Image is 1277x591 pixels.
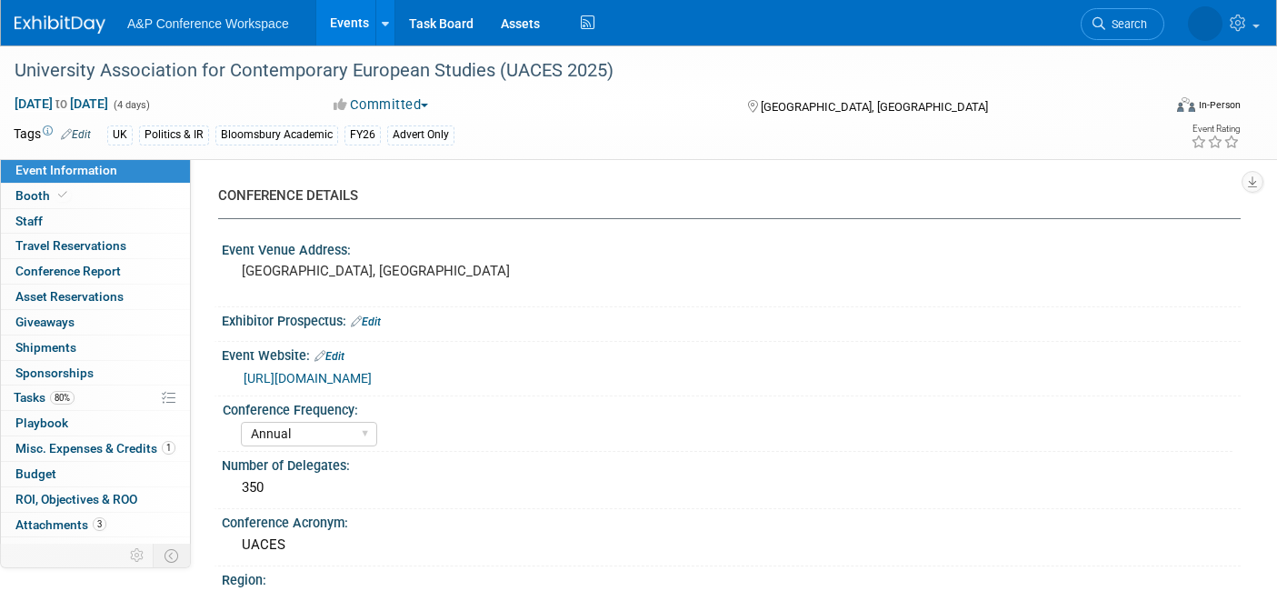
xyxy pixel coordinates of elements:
a: Giveaways [1,310,190,335]
span: Playbook [15,416,68,430]
td: Tags [14,125,91,145]
td: Personalize Event Tab Strip [122,544,154,567]
div: Bloomsbury Academic [215,125,338,145]
span: Shipments [15,340,76,355]
span: 80% [50,391,75,405]
div: 350 [235,474,1227,502]
span: Asset Reservations [15,289,124,304]
img: ExhibitDay [15,15,105,34]
a: Event Information [1,158,190,183]
a: Edit [314,350,344,363]
a: Budget [1,462,190,486]
div: Number of Delegates: [222,452,1241,475]
div: Conference Frequency: [223,396,1232,419]
a: [URL][DOMAIN_NAME] [244,371,372,386]
a: Edit [351,316,381,328]
div: Region: [222,566,1241,589]
a: Edit [61,128,91,141]
a: more [1,537,190,562]
pre: [GEOGRAPHIC_DATA], [GEOGRAPHIC_DATA] [242,263,626,279]
div: FY26 [344,125,381,145]
a: Tasks80% [1,386,190,410]
a: Asset Reservations [1,285,190,309]
a: Shipments [1,336,190,360]
div: Advert Only [387,125,454,145]
span: [DATE] [DATE] [14,95,109,112]
img: Format-Inperson.png [1177,97,1195,112]
a: ROI, Objectives & ROO [1,487,190,512]
div: Conference Acronym: [222,509,1241,532]
span: A&P Conference Workspace [127,16,289,31]
a: Booth [1,184,190,208]
a: Playbook [1,411,190,436]
div: Event Format [1059,95,1241,122]
span: Misc. Expenses & Credits [15,441,175,456]
span: Staff [15,214,43,228]
span: [GEOGRAPHIC_DATA], [GEOGRAPHIC_DATA] [761,100,988,114]
span: 1 [162,441,175,455]
span: Budget [15,466,56,481]
a: Sponsorships [1,361,190,386]
div: Exhibitor Prospectus: [222,307,1241,331]
div: CONFERENCE DETAILS [218,186,1227,205]
i: Booth reservation complete [58,190,67,200]
span: Search [1105,17,1147,31]
a: Misc. Expenses & Credits1 [1,436,190,461]
div: University Association for Contemporary European Studies (UACES 2025) [8,55,1136,87]
a: Staff [1,209,190,234]
button: Committed [327,95,435,115]
div: UACES [235,531,1227,559]
span: Giveaways [15,315,75,329]
span: Event Information [15,163,117,177]
img: Anne Weston [1188,6,1222,41]
div: Politics & IR [139,125,209,145]
a: Conference Report [1,259,190,284]
a: Search [1081,8,1164,40]
a: Attachments3 [1,513,190,537]
span: 3 [93,517,106,531]
span: Attachments [15,517,106,532]
td: Toggle Event Tabs [154,544,191,567]
span: Tasks [14,390,75,405]
span: to [53,96,70,111]
span: Travel Reservations [15,238,126,253]
span: ROI, Objectives & ROO [15,492,137,506]
span: more [12,542,41,556]
span: Booth [15,188,71,203]
div: In-Person [1198,98,1241,112]
span: Sponsorships [15,366,94,380]
div: Event Venue Address: [222,236,1241,259]
div: Event Website: [222,342,1241,366]
div: Event Rating [1191,125,1240,134]
a: Travel Reservations [1,234,190,258]
span: Conference Report [15,264,121,278]
div: UK [107,125,133,145]
span: (4 days) [112,99,150,111]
